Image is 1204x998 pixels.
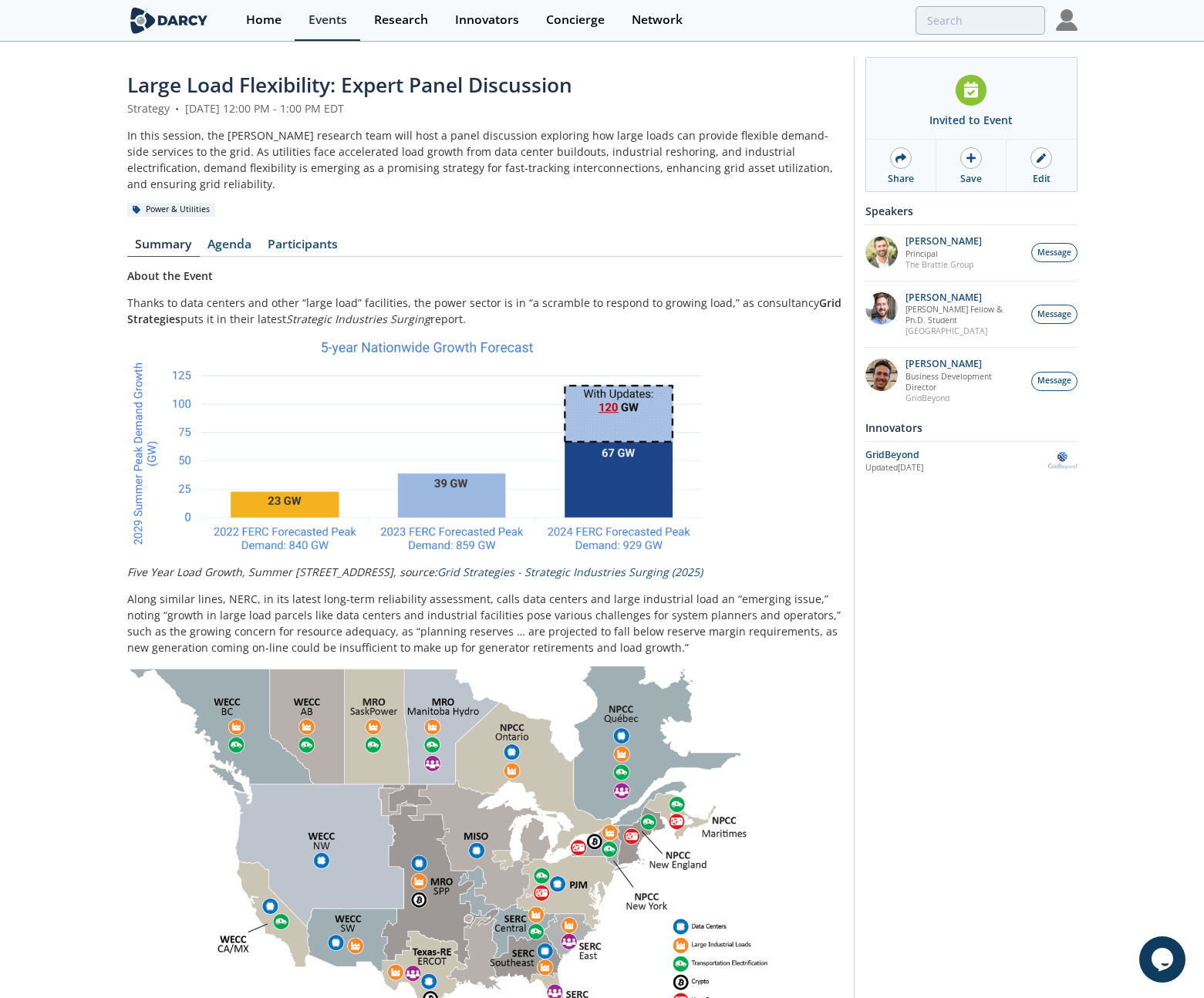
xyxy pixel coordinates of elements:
[1037,375,1071,387] span: Message
[929,112,1013,128] div: Invited to Event
[127,338,705,553] img: Image
[1031,243,1078,262] button: Message
[906,259,982,270] p: The Brattle Group
[1037,309,1071,321] span: Message
[1139,936,1189,983] iframe: chat widget
[865,462,1049,474] div: Updated [DATE]
[1007,140,1076,191] a: Edit
[1037,247,1071,259] span: Message
[127,295,843,327] p: Thanks to data centers and other “large load” facilities, the power sector is in “a scramble to r...
[127,268,213,283] strong: About the Event
[888,172,914,186] div: Share
[309,14,347,26] div: Events
[865,359,898,391] img: 626720fa-8757-46f0-a154-a66cdc51b198
[1031,305,1078,324] button: Message
[865,414,1078,441] div: Innovators
[906,236,982,247] p: [PERSON_NAME]
[632,14,683,26] div: Network
[865,236,898,268] img: 80af834d-1bc5-4ae6-b57f-fc2f1b2cb4b2
[286,312,430,326] em: Strategic Industries Surging
[127,565,703,579] em: Five Year Load Growth, Summer [STREET_ADDRESS], source:
[455,14,519,26] div: Innovators
[127,203,216,217] div: Power & Utilities
[127,295,841,326] strong: Grid Strategies
[260,238,346,257] a: Participants
[1048,447,1077,474] img: GridBeyond
[865,447,1078,474] a: GridBeyond Updated[DATE] GridBeyond
[127,71,572,99] span: Large Load Flexibility: Expert Panel Discussion
[906,292,1023,303] p: [PERSON_NAME]
[127,100,843,116] div: Strategy [DATE] 12:00 PM - 1:00 PM EDT
[865,197,1078,224] div: Speakers
[546,14,605,26] div: Concierge
[916,6,1045,35] input: Advanced Search
[127,127,843,192] div: In this session, the [PERSON_NAME] research team will host a panel discussion exploring how large...
[906,359,1023,369] p: [PERSON_NAME]
[906,304,1023,325] p: [PERSON_NAME] Fellow & Ph.D. Student
[127,238,200,257] a: Summary
[960,172,982,186] div: Save
[865,292,898,325] img: 94f5b726-9240-448e-ab22-991e3e151a77
[906,248,982,259] p: Principal
[1033,172,1051,186] div: Edit
[374,14,428,26] div: Research
[1031,372,1078,391] button: Message
[246,14,282,26] div: Home
[173,101,182,116] span: •
[865,448,1049,462] div: GridBeyond
[906,325,1023,336] p: [GEOGRAPHIC_DATA]
[906,393,1023,403] p: GridBeyond
[437,565,703,579] a: Grid Strategies - Strategic Industries Surging (2025)
[906,371,1023,393] p: Business Development Director
[1056,9,1078,31] img: Profile
[200,238,260,257] a: Agenda
[127,7,211,34] img: logo-wide.svg
[127,591,843,656] p: Along similar lines, NERC, in its latest long-term reliability assessment, calls data centers and...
